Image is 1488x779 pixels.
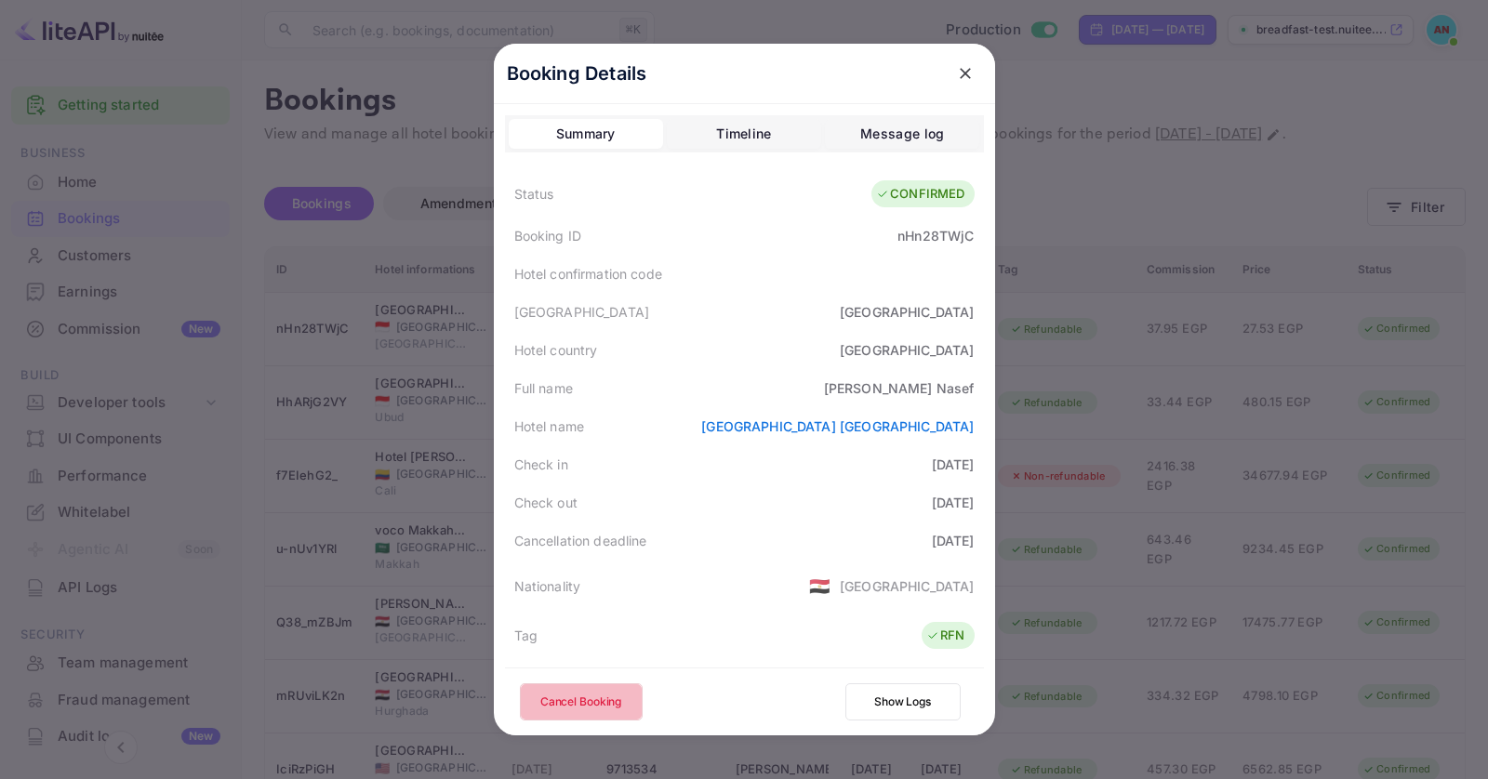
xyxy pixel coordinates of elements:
div: [GEOGRAPHIC_DATA] [840,576,975,596]
div: [DATE] [932,455,975,474]
div: CONFIRMED [876,185,964,204]
button: Show Logs [845,683,961,720]
div: [GEOGRAPHIC_DATA] [840,302,975,322]
div: Status [514,184,554,204]
button: Message log [825,119,979,149]
div: Message log [860,123,944,145]
div: Full name [514,378,573,398]
div: Nationality [514,576,581,596]
div: Timeline [716,123,771,145]
div: Hotel name [514,416,585,436]
div: nHn28TWjC [897,226,974,245]
div: [GEOGRAPHIC_DATA] [514,302,650,322]
button: close [949,57,982,90]
div: Tag [514,626,538,645]
div: Check in [514,455,568,474]
div: [GEOGRAPHIC_DATA] [840,340,975,360]
div: Summary [556,123,616,145]
div: [DATE] [932,531,975,550]
div: Cancellation deadline [514,531,647,550]
button: Cancel Booking [520,683,643,720]
div: [DATE] [932,493,975,512]
span: United States [809,569,830,602]
p: Booking Details [507,59,647,87]
div: [PERSON_NAME] Nasef [824,378,975,398]
div: Hotel country [514,340,598,360]
div: Check out [514,493,578,512]
div: RFN [926,627,964,645]
div: Hotel confirmation code [514,264,662,284]
button: Timeline [667,119,821,149]
a: [GEOGRAPHIC_DATA] [GEOGRAPHIC_DATA] [701,418,974,434]
div: Booking ID [514,226,582,245]
button: Summary [509,119,663,149]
